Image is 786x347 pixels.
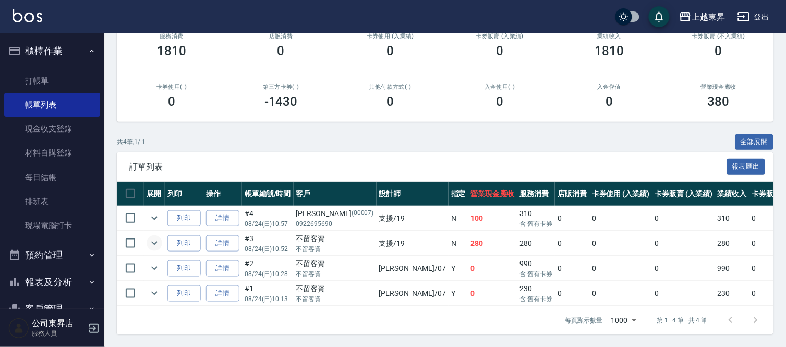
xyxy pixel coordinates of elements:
p: 08/24 (日) 10:28 [245,269,291,279]
button: 櫃檯作業 [4,38,100,65]
h3: 0 [168,94,175,109]
td: 0 [555,206,589,231]
h3: 0 [496,94,503,109]
button: 客戶管理 [4,295,100,322]
td: 支援 /19 [377,231,449,256]
td: 0 [555,281,589,306]
button: 預約管理 [4,242,100,269]
td: 0 [468,281,517,306]
p: 含 舊有卡券 [520,219,553,229]
th: 客戶 [294,182,377,206]
p: 不留客資 [296,269,374,279]
p: 0922695690 [296,219,374,229]
td: 990 [715,256,749,281]
button: 上越東昇 [675,6,729,28]
th: 列印 [165,182,203,206]
h3: 1810 [595,44,624,58]
p: 不留客資 [296,244,374,254]
td: #3 [242,231,294,256]
button: 全部展開 [735,134,774,150]
h2: 第三方卡券(-) [239,83,323,90]
p: 08/24 (日) 10:57 [245,219,291,229]
td: N [449,206,468,231]
a: 詳情 [206,235,239,252]
button: save [649,6,670,27]
p: 含 舊有卡券 [520,269,553,279]
td: N [449,231,468,256]
td: 280 [468,231,517,256]
p: 08/24 (日) 10:52 [245,244,291,254]
a: 現金收支登錄 [4,117,100,141]
h3: 1810 [157,44,186,58]
a: 打帳單 [4,69,100,93]
th: 服務消費 [517,182,555,206]
p: 共 4 筆, 1 / 1 [117,137,146,147]
button: 登出 [733,7,773,27]
a: 排班表 [4,189,100,213]
td: 0 [555,256,589,281]
div: 上越東昇 [692,10,725,23]
p: 每頁顯示數量 [565,316,603,325]
p: 08/24 (日) 10:13 [245,294,291,304]
p: (00007) [352,208,374,219]
td: 0 [468,256,517,281]
div: [PERSON_NAME] [296,208,374,219]
p: 第 1–4 筆 共 4 筆 [657,316,708,325]
a: 報表匯出 [727,161,766,171]
th: 指定 [449,182,468,206]
a: 詳情 [206,210,239,226]
a: 帳單列表 [4,93,100,117]
h3: 0 [277,44,285,58]
div: 不留客資 [296,233,374,244]
td: 0 [555,231,589,256]
button: 列印 [167,260,201,277]
th: 展開 [144,182,165,206]
th: 卡券販賣 (入業績) [652,182,716,206]
td: 0 [652,206,716,231]
th: 操作 [203,182,242,206]
button: expand row [147,235,162,251]
h3: 0 [715,44,722,58]
h3: 0 [606,94,613,109]
h5: 公司東昇店 [32,318,85,329]
p: 不留客資 [296,294,374,304]
h2: 其他付款方式(-) [348,83,433,90]
th: 帳單編號/時間 [242,182,294,206]
td: 280 [715,231,749,256]
button: expand row [147,260,162,276]
h3: 0 [387,44,394,58]
h2: 入金儲值 [567,83,651,90]
p: 含 舊有卡券 [520,294,553,304]
h2: 入金使用(-) [457,83,542,90]
button: 報表及分析 [4,269,100,296]
a: 詳情 [206,260,239,277]
div: 不留客資 [296,283,374,294]
h2: 店販消費 [239,33,323,40]
h3: 0 [496,44,503,58]
td: [PERSON_NAME] /07 [377,256,449,281]
a: 材料自購登錄 [4,141,100,165]
h2: 卡券販賣 (不入業績) [676,33,761,40]
th: 業績收入 [715,182,749,206]
td: 230 [517,281,555,306]
div: 1000 [607,306,640,334]
td: 支援 /19 [377,206,449,231]
td: 0 [589,231,652,256]
h2: 營業現金應收 [676,83,761,90]
td: 0 [652,281,716,306]
td: #2 [242,256,294,281]
td: 100 [468,206,517,231]
button: expand row [147,285,162,301]
a: 詳情 [206,285,239,302]
td: #4 [242,206,294,231]
th: 設計師 [377,182,449,206]
td: Y [449,281,468,306]
h2: 卡券販賣 (入業績) [457,33,542,40]
img: Person [8,318,29,339]
th: 營業現金應收 [468,182,517,206]
th: 卡券使用 (入業績) [589,182,652,206]
button: 列印 [167,235,201,252]
td: 310 [715,206,749,231]
td: 310 [517,206,555,231]
button: 列印 [167,285,201,302]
